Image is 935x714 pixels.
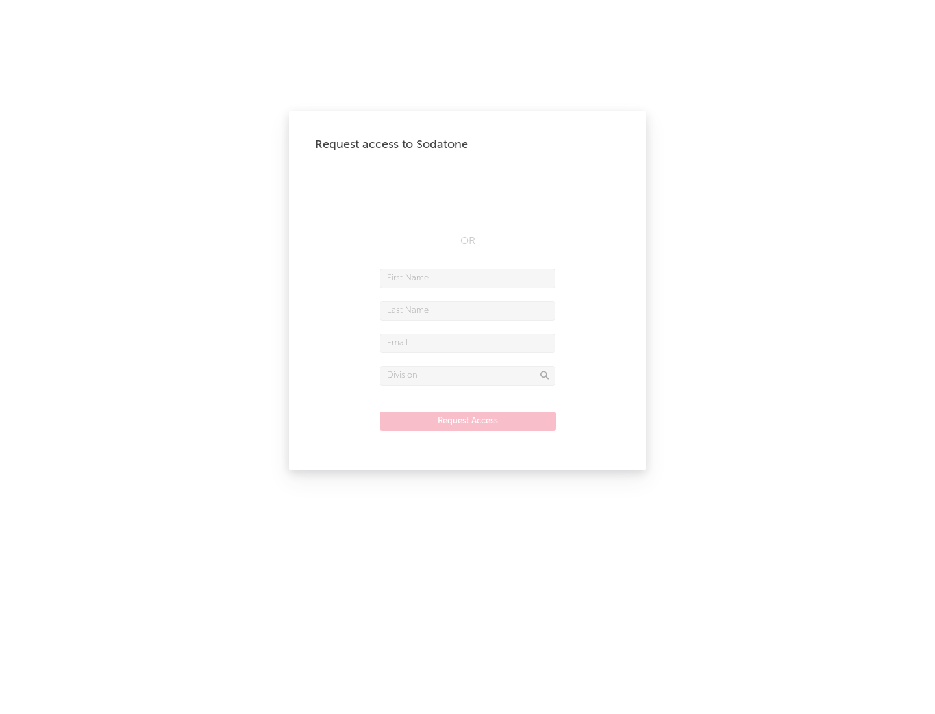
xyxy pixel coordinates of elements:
input: Division [380,366,555,386]
input: First Name [380,269,555,288]
input: Email [380,334,555,353]
div: OR [380,234,555,249]
input: Last Name [380,301,555,321]
div: Request access to Sodatone [315,137,620,153]
button: Request Access [380,412,556,431]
